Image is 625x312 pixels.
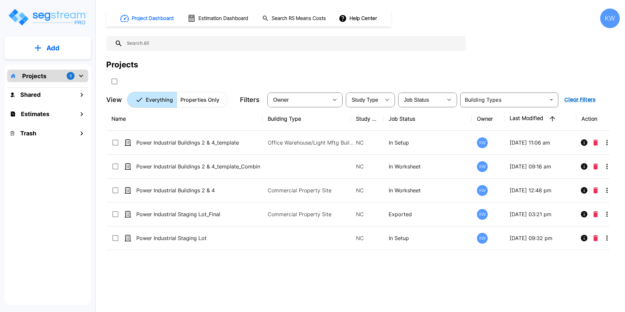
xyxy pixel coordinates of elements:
p: [DATE] 09:32 pm [510,234,571,242]
p: [DATE] 03:21 pm [510,210,571,218]
div: Select [269,91,328,109]
p: Add [46,43,59,53]
p: Everything [146,96,173,104]
th: Job Status [383,107,472,131]
button: Info [578,184,591,197]
input: Search All [123,36,463,51]
h1: Estimates [21,110,49,118]
button: Info [578,136,591,149]
th: Owner [472,107,504,131]
button: More-Options [600,232,614,245]
span: Study Type [352,97,378,103]
p: NC [356,163,378,170]
button: SelectAll [108,75,121,88]
button: Everything [127,92,177,108]
p: NC [356,234,378,242]
button: More-Options [600,136,614,149]
p: Power Industrial Buildings 2 & 4_template_Combined Costs [136,163,260,170]
p: Projects [22,72,46,80]
div: KW [477,137,488,148]
div: Platform [127,92,228,108]
button: Delete [591,160,600,173]
p: Properties Only [180,96,219,104]
p: NC [356,186,378,194]
button: Info [578,208,591,221]
button: Clear Filters [562,93,598,106]
input: Building Types [462,95,546,104]
p: Filters [240,95,260,105]
p: Power Industrial Buildings 2 & 4_template [136,139,260,147]
p: NC [356,139,378,147]
p: 5 [70,73,72,79]
button: Open [547,95,556,104]
div: KW [477,209,488,220]
button: Help Center [337,12,380,25]
p: [DATE] 09:16 am [510,163,571,170]
h1: Project Dashboard [132,15,174,22]
h1: Shared [20,90,41,99]
button: Add [5,39,91,58]
h1: Trash [20,129,36,138]
p: In Worksheet [389,163,466,170]
p: View [106,95,122,105]
button: Search RS Means Costs [260,12,329,25]
button: More-Options [600,160,614,173]
p: Office Warehouse/Light Mftg Building, Office Warehouse/Light Mftg Building, Office Warehouse/Ligh... [268,139,356,147]
button: Project Dashboard [118,11,177,26]
p: [DATE] 12:48 pm [510,186,571,194]
p: Power Industrial Staging Lot [136,234,260,242]
p: In Setup [389,139,466,147]
span: Job Status [404,97,429,103]
button: Delete [591,184,600,197]
div: KW [477,161,488,172]
button: Info [578,232,591,245]
button: More-Options [600,184,614,197]
p: In Setup [389,234,466,242]
button: Info [578,160,591,173]
div: KW [600,9,620,28]
span: Owner [273,97,289,103]
button: Delete [591,136,600,149]
p: Exported [389,210,466,218]
button: Delete [591,208,600,221]
p: Commercial Property Site [268,210,356,218]
th: Study Type [351,107,383,131]
img: Logo [8,8,88,26]
div: KW [477,233,488,244]
p: Power Industrial Staging Lot_Final [136,210,260,218]
h1: Estimation Dashboard [198,15,248,22]
button: Delete [591,232,600,245]
th: Last Modified [504,107,576,131]
th: Name [106,107,262,131]
h1: Search RS Means Costs [272,15,326,22]
button: More-Options [600,208,614,221]
p: [DATE] 11:06 am [510,139,571,147]
p: NC [356,210,378,218]
button: Estimation Dashboard [185,11,252,25]
p: Power Industrial Buildings 2 & 4 [136,186,260,194]
button: Properties Only [177,92,228,108]
div: Projects [106,59,138,71]
th: Action [576,107,619,131]
p: In Worksheet [389,186,466,194]
div: Select [347,91,380,109]
div: KW [477,185,488,196]
th: Building Type [262,107,351,131]
p: Commercial Property Site [268,186,356,194]
div: Select [399,91,443,109]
